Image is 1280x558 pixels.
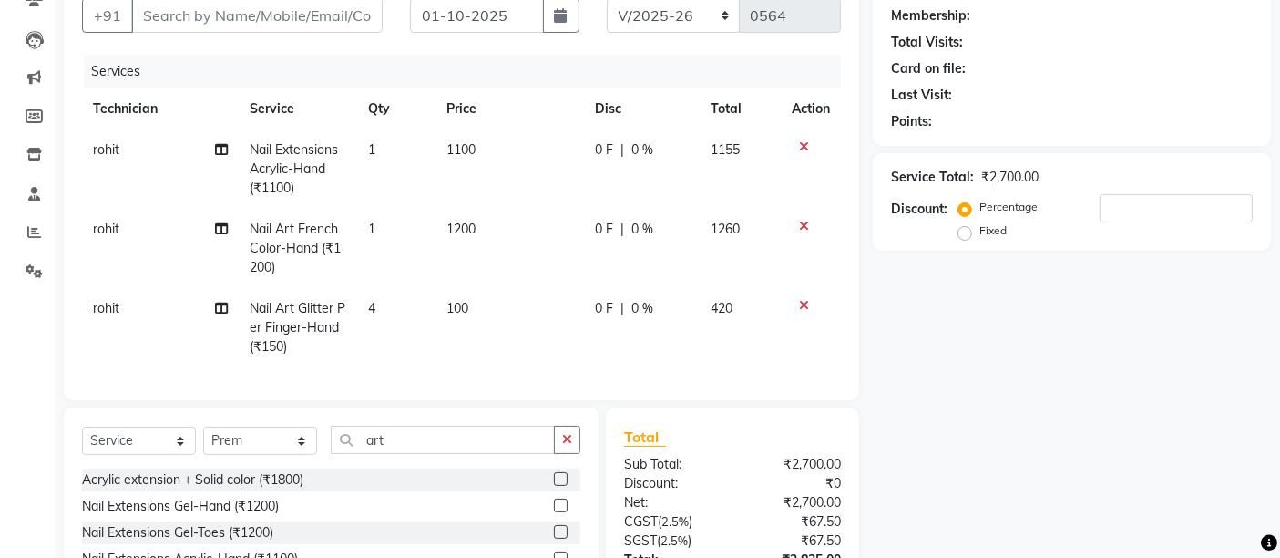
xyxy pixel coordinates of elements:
span: 0 % [631,220,653,239]
div: ( ) [610,512,732,532]
span: 0 % [631,140,653,160]
th: Total [700,88,781,129]
div: Acrylic extension + Solid color (₹1800) [82,470,303,490]
th: Disc [584,88,700,129]
th: Action [781,88,841,129]
div: Membership: [891,6,970,26]
div: ₹67.50 [732,532,855,551]
span: | [620,140,624,160]
div: ₹2,700.00 [732,455,855,474]
div: Points: [891,112,932,131]
span: Nail Extensions Acrylic-Hand (₹1100) [250,141,338,196]
span: 4 [368,300,375,316]
div: Service Total: [891,168,974,187]
span: CGST [624,513,658,530]
div: Card on file: [891,59,966,78]
span: Total [624,428,666,447]
th: Price [436,88,584,129]
label: Fixed [979,222,1007,239]
span: 1100 [447,141,476,158]
div: Discount: [891,200,947,219]
span: 2.5% [660,533,688,548]
div: Nail Extensions Gel-Hand (₹1200) [82,497,279,516]
div: Services [84,55,855,88]
div: Total Visits: [891,33,963,52]
span: 1 [368,221,375,237]
div: ₹0 [732,474,855,493]
div: Discount: [610,474,732,493]
div: Nail Extensions Gel-Toes (₹1200) [82,523,273,542]
div: ₹67.50 [732,512,855,532]
span: 420 [711,300,732,316]
span: 1200 [447,221,476,237]
div: ₹2,700.00 [732,493,855,512]
div: Last Visit: [891,86,952,105]
span: rohit [93,141,119,158]
span: 0 % [631,299,653,318]
th: Technician [82,88,239,129]
span: 1155 [711,141,740,158]
div: ( ) [610,532,732,551]
span: 100 [447,300,469,316]
span: rohit [93,221,119,237]
span: | [620,220,624,239]
span: Nail Art French Color-Hand (₹1200) [250,221,341,275]
span: 1260 [711,221,740,237]
span: 1 [368,141,375,158]
span: 0 F [595,140,613,160]
div: ₹2,700.00 [981,168,1039,187]
div: Net: [610,493,732,512]
span: | [620,299,624,318]
span: 0 F [595,299,613,318]
div: Sub Total: [610,455,732,474]
input: Search or Scan [331,426,555,454]
span: SGST [624,532,657,549]
th: Service [239,88,357,129]
span: Nail Art Glitter Per Finger-Hand (₹150) [250,300,345,355]
span: rohit [93,300,119,316]
span: 2.5% [661,514,689,529]
span: 0 F [595,220,613,239]
th: Qty [357,88,435,129]
label: Percentage [979,199,1038,215]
